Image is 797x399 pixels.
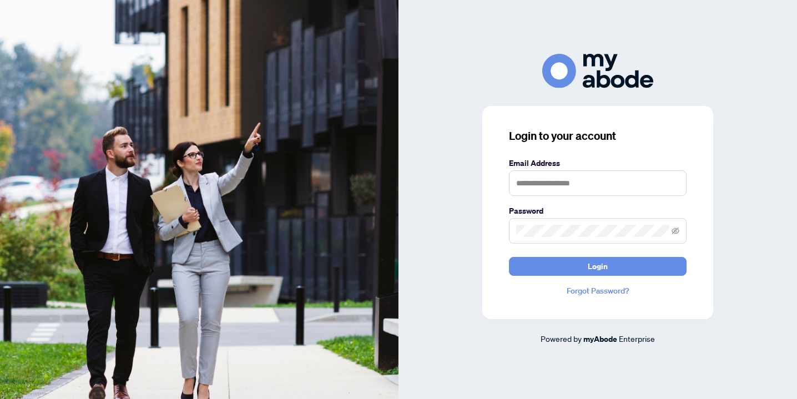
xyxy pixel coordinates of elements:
span: Enterprise [619,334,655,344]
span: Powered by [541,334,582,344]
a: Forgot Password? [509,285,687,297]
label: Password [509,205,687,217]
h3: Login to your account [509,128,687,144]
span: Login [588,257,608,275]
span: eye-invisible [672,227,679,235]
label: Email Address [509,157,687,169]
button: Login [509,257,687,276]
a: myAbode [583,333,617,345]
img: ma-logo [542,54,653,88]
